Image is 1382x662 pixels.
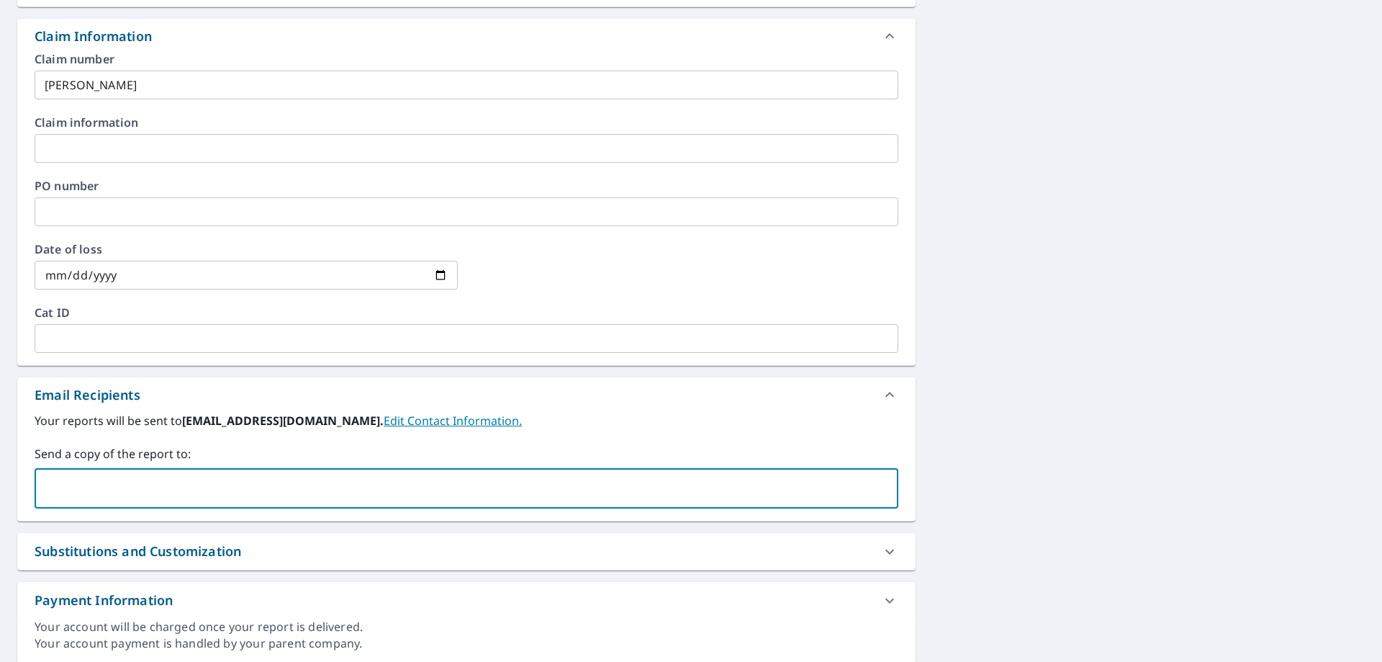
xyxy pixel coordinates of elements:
div: Claim Information [17,19,916,53]
div: Payment Information [17,582,916,619]
label: Send a copy of the report to: [35,445,898,462]
label: Claim number [35,53,898,65]
div: Your account payment is handled by your parent company. [35,635,898,652]
b: [EMAIL_ADDRESS][DOMAIN_NAME]. [182,413,384,429]
label: Date of loss [35,243,458,255]
a: EditContactInfo [384,413,522,429]
div: Claim Information [35,27,152,46]
div: Substitutions and Customization [35,542,241,561]
div: Payment Information [35,591,173,610]
div: Your account will be charged once your report is delivered. [35,619,898,635]
div: Substitutions and Customization [17,533,916,570]
label: Claim information [35,117,898,128]
div: Email Recipients [17,377,916,412]
label: Your reports will be sent to [35,412,898,429]
label: PO number [35,180,898,192]
div: Email Recipients [35,385,140,405]
label: Cat ID [35,307,898,318]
